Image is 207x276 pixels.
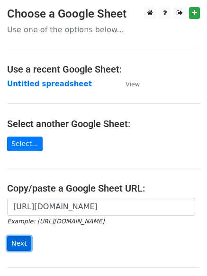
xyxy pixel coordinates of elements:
a: View [116,80,140,88]
a: Untitled spreadsheet [7,80,92,88]
iframe: Chat Widget [160,230,207,276]
input: Next [7,236,31,251]
a: Select... [7,137,43,151]
input: Paste your Google Sheet URL here [7,198,195,216]
p: Use one of the options below... [7,25,200,35]
h4: Copy/paste a Google Sheet URL: [7,183,200,194]
small: Example: [URL][DOMAIN_NAME] [7,218,104,225]
h4: Select another Google Sheet: [7,118,200,129]
h4: Use a recent Google Sheet: [7,64,200,75]
small: View [126,81,140,88]
h3: Choose a Google Sheet [7,7,200,21]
